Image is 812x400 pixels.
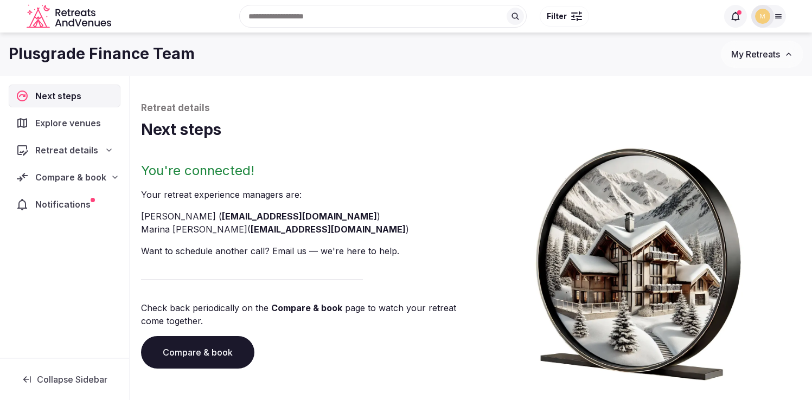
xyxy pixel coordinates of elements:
[251,224,406,235] a: [EMAIL_ADDRESS][DOMAIN_NAME]
[35,171,106,184] span: Compare & book
[141,188,467,201] p: Your retreat experience manager s are :
[35,144,98,157] span: Retreat details
[519,140,758,380] img: Winter chalet retreat in picture frame
[9,112,120,134] a: Explore venues
[540,6,589,27] button: Filter
[35,198,95,211] span: Notifications
[731,49,780,60] span: My Retreats
[141,210,467,223] li: [PERSON_NAME] ( )
[141,223,467,236] li: Marina [PERSON_NAME] ( )
[141,162,467,179] h2: You're connected!
[141,119,801,140] h1: Next steps
[141,301,467,327] p: Check back periodically on the page to watch your retreat come together.
[27,4,113,29] svg: Retreats and Venues company logo
[755,9,770,24] img: mana.vakili
[27,4,113,29] a: Visit the homepage
[141,102,801,115] p: Retreat details
[9,193,120,216] a: Notifications
[222,211,377,222] a: [EMAIL_ADDRESS][DOMAIN_NAME]
[547,11,567,22] span: Filter
[9,43,195,64] h1: Plusgrade Finance Team
[35,117,105,130] span: Explore venues
[141,244,467,257] p: Want to schedule another call? Email us — we're here to help.
[721,41,803,68] button: My Retreats
[35,89,86,102] span: Next steps
[271,302,342,313] a: Compare & book
[141,336,254,369] a: Compare & book
[9,85,120,107] a: Next steps
[9,367,120,391] button: Collapse Sidebar
[37,374,107,385] span: Collapse Sidebar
